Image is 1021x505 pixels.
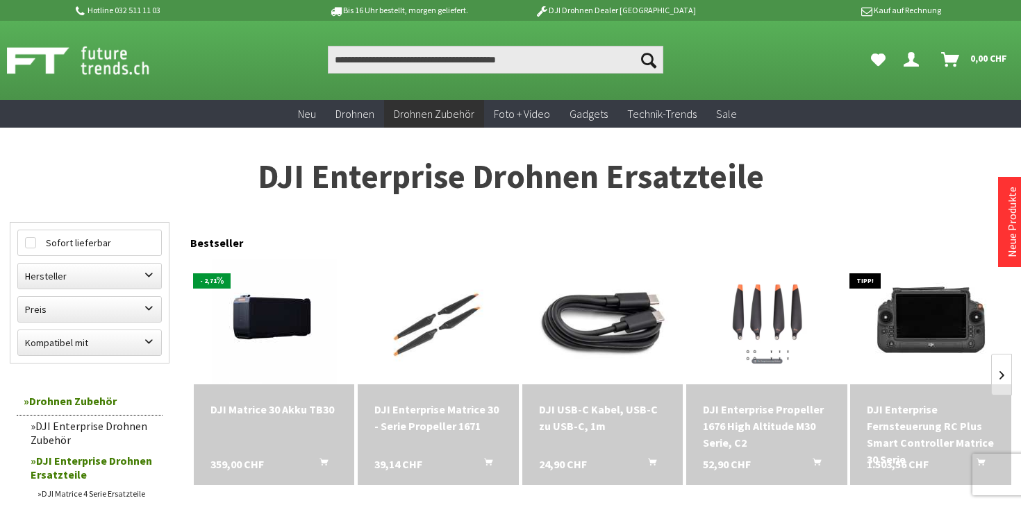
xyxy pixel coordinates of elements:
div: DJI Enterprise Fernsteuerung RC Plus Smart Controller Matrice 30 Serie [867,401,995,468]
div: DJI USB-C Kabel, USB-C zu USB-C, 1m [539,401,667,434]
div: DJI Enterprise Matrice 30 - Serie Propeller 1671 [374,401,502,434]
button: In den Warenkorb [467,456,501,474]
span: 39,14 CHF [374,456,422,472]
a: DJI Enterprise Drohnen Zubehör [24,416,163,450]
button: In den Warenkorb [796,456,829,474]
img: DJI Enterprise Propeller 1676 High Altitude M30 Serie, C2 [686,277,847,368]
label: Preis [18,297,161,322]
a: Foto + Video [484,100,560,128]
a: Dein Konto [898,46,930,74]
a: DJI Enterprise Drohnen Ersatzteile [24,450,163,485]
p: Kauf auf Rechnung [724,2,940,19]
button: In den Warenkorb [631,456,665,474]
a: Neu [288,100,326,128]
a: Meine Favoriten [864,46,893,74]
a: DJI Enterprise Propeller 1676 High Altitude M30 Serie, C2 52,90 CHF In den Warenkorb [703,401,831,451]
a: Technik-Trends [617,100,706,128]
a: Gadgets [560,100,617,128]
a: DJI Enterprise Matrice 30 - Serie Propeller 1671 39,14 CHF In den Warenkorb [374,401,502,434]
label: Sofort lieferbar [18,230,161,255]
a: Drohnen Zubehör [384,100,484,128]
a: Drohnen [326,100,384,128]
span: 0,00 CHF [970,47,1007,69]
img: DJI Enterprise Matrice 30 - Serie Propeller 1671 [358,272,519,373]
a: Neue Produkte [1005,187,1019,257]
p: Hotline 032 511 11 03 [73,2,290,19]
span: Sale [716,107,737,121]
span: Technik-Trends [627,107,697,121]
a: DJI Matrice 30 Akku TB30 359,00 CHF In den Warenkorb [210,401,338,418]
p: Bis 16 Uhr bestellt, morgen geliefert. [290,2,506,19]
span: Neu [298,107,316,121]
span: Gadgets [570,107,608,121]
p: DJI Drohnen Dealer [GEOGRAPHIC_DATA] [507,2,724,19]
button: In den Warenkorb [303,456,336,474]
span: 359,00 CHF [210,456,264,472]
img: Shop Futuretrends - zur Startseite wechseln [7,43,180,78]
a: Drohnen Zubehör [17,387,163,416]
div: DJI Matrice 30 Akku TB30 [210,401,338,418]
span: Drohnen [335,107,374,121]
h1: DJI Enterprise Drohnen Ersatzteile [10,160,1011,194]
button: Suchen [634,46,663,74]
label: Kompatibel mit [18,330,161,355]
span: Drohnen Zubehör [394,107,474,121]
button: In den Warenkorb [960,456,993,474]
img: DJI Matrice 30 Akku TB30 [212,259,337,384]
span: Foto + Video [494,107,550,121]
span: 52,90 CHF [703,456,751,472]
a: Warenkorb [936,46,1014,74]
span: 1.503,56 CHF [867,456,929,472]
div: DJI Enterprise Propeller 1676 High Altitude M30 Serie, C2 [703,401,831,451]
input: Produkt, Marke, Kategorie, EAN, Artikelnummer… [328,46,664,74]
img: DJI Enterprise Fernsteuerung RC Plus Smart Controller Matrice 30 Serie [853,259,1009,384]
a: Sale [706,100,747,128]
a: DJI Enterprise Fernsteuerung RC Plus Smart Controller Matrice 30 Serie 1.503,56 CHF In den Warenkorb [867,401,995,468]
label: Hersteller [18,264,161,289]
img: DJI USB-C Kabel, USB-C zu USB-C, 1m [522,277,683,368]
a: DJI Matrice 4 Serie Ersatzteile [31,485,163,502]
a: DJI USB-C Kabel, USB-C zu USB-C, 1m 24,90 CHF In den Warenkorb [539,401,667,434]
div: Bestseller [190,222,1011,257]
span: 24,90 CHF [539,456,587,472]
